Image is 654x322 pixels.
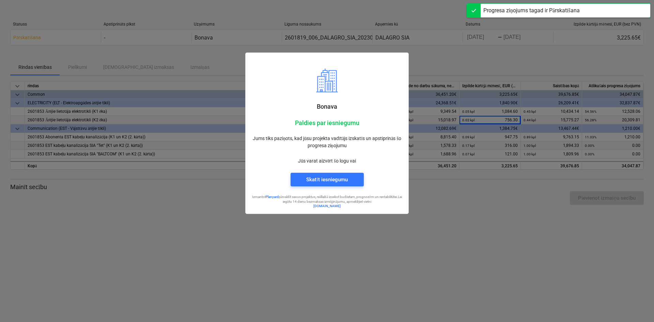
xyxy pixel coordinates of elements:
a: Planyard [266,195,279,199]
p: Bonava [251,103,403,111]
p: Izmantot pārvaldīt savus projektus, reāllaikā izsekot budžetam, prognozēm un rentabilitātei. Lai ... [251,195,403,204]
p: Paldies par iesniegumu [251,119,403,127]
button: Skatīt iesniegumu [291,173,364,186]
p: Jūs varat aizvērt šo logu vai [251,157,403,165]
a: [DOMAIN_NAME] [313,204,341,208]
div: Skatīt iesniegumu [306,175,347,184]
div: Progresa ziņojums tagad ir Pārskatīšana [483,6,580,15]
p: Jums tiks paziņots, kad jūsu projekta vadītājs izskatīs un apstiprinās šo progresa ziņojumu [251,135,403,149]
